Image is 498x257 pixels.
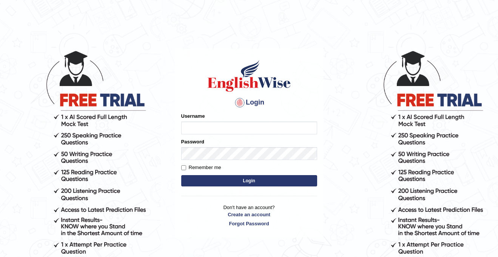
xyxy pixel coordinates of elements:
input: Remember me [181,165,186,170]
label: Password [181,138,204,145]
h4: Login [181,97,317,109]
a: Create an account [181,211,317,218]
a: Forgot Password [181,220,317,227]
img: Logo of English Wise sign in for intelligent practice with AI [206,59,292,93]
p: Don't have an account? [181,204,317,227]
button: Login [181,175,317,186]
label: Remember me [181,164,221,171]
label: Username [181,112,205,120]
